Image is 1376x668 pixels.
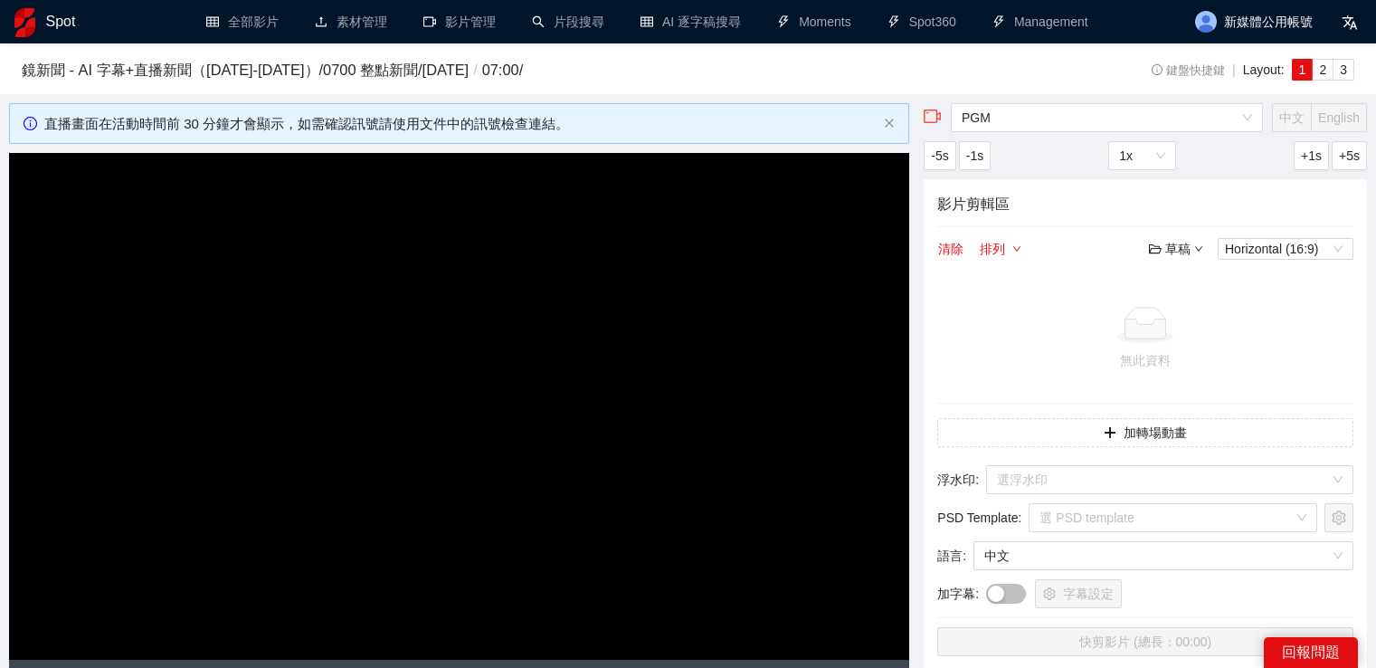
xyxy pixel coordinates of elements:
img: logo [14,8,35,37]
button: close [884,118,895,129]
span: plus [1104,426,1116,441]
div: 回報問題 [1264,637,1358,668]
span: PSD Template : [937,508,1021,528]
span: 中文 [984,542,1343,569]
img: avatar [1195,11,1217,33]
span: down [1012,244,1021,255]
span: 2 [1319,62,1326,77]
span: down [1194,244,1203,253]
button: setting字幕設定 [1035,579,1122,608]
span: +1s [1301,146,1322,166]
span: Layout: [1243,62,1285,77]
span: 1x [1119,142,1165,169]
span: English [1318,110,1360,125]
a: tableAI 逐字稿搜尋 [641,14,741,29]
span: -1s [966,146,983,166]
div: 直播畫面在活動時間前 30 分鐘才會顯示，如需確認訊號請使用文件中的訊號檢查連結。 [44,113,877,135]
span: 鍵盤快捷鍵 [1152,64,1225,77]
a: upload素材管理 [315,14,387,29]
span: -5s [931,146,948,166]
span: video-camera [924,108,942,126]
h3: 鏡新聞 - AI 字幕+直播新聞（[DATE]-[DATE]） / 0700 整點新聞 / [DATE] 07:00 / [22,59,1056,82]
button: setting [1324,503,1353,532]
span: PGM [962,104,1252,131]
a: thunderboltMoments [777,14,851,29]
span: 1 [1299,62,1306,77]
span: +5s [1339,146,1360,166]
div: 無此資料 [944,350,1346,370]
span: 浮水印 : [937,470,979,490]
span: folder-open [1149,243,1162,255]
span: close [884,118,895,129]
a: thunderboltSpot360 [887,14,956,29]
div: Video Player [9,153,909,660]
span: 中文 [1279,110,1305,125]
button: -1s [959,141,991,170]
button: +5s [1332,141,1367,170]
a: thunderboltManagement [992,14,1088,29]
button: -5s [924,141,955,170]
button: 清除 [937,238,964,260]
a: table全部影片 [206,14,279,29]
button: +1s [1294,141,1329,170]
span: / [469,62,482,78]
a: video-camera影片管理 [423,14,496,29]
span: 加字幕 : [937,584,979,604]
span: info-circle [24,117,37,130]
span: 3 [1340,62,1347,77]
h4: 影片剪輯區 [937,193,1353,215]
span: info-circle [1152,64,1163,76]
a: search片段搜尋 [532,14,604,29]
button: plus加轉場動畫 [937,418,1353,447]
span: Horizontal (16:9) [1225,239,1346,259]
button: 排列down [979,238,1022,260]
span: | [1232,62,1236,77]
span: 語言 : [937,546,966,566]
button: 快剪影片 (總長：00:00) [937,627,1353,656]
div: 草稿 [1149,239,1203,259]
